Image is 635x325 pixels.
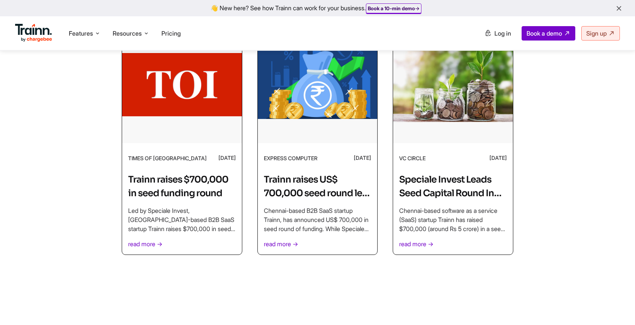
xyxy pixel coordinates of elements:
img: vc-circle.ab79e3e.webp [393,28,513,141]
p: Led by Speciale Invest, [GEOGRAPHIC_DATA]-based B2B SaaS startup Trainn raises $700,000 in seed r... [128,206,236,233]
span: Log in [494,30,511,37]
span: Book a demo [527,30,562,37]
p: read more → [264,239,372,248]
a: Pricing [161,30,181,37]
h2: Trainn raises $700,000 in seed funding round [128,173,236,200]
img: times-of-india.4d033ea.png [122,28,242,141]
p: [DATE] [218,152,236,164]
img: express-computer.deaa7bf.png [258,28,378,141]
p: Vc Circle [399,152,426,165]
a: Times of [GEOGRAPHIC_DATA] [DATE] Trainn raises $700,000 in seed funding round Led by Speciale In... [122,27,242,255]
p: Chennai-based software as a service (SaaS) startup Trainn has raised $700,000 (around Rs 5 crore)... [399,206,507,233]
iframe: Chat Widget [597,289,635,325]
span: Resources [113,29,142,37]
h2: Speciale Invest Leads Seed Capital Round In B2B Startup Trainn [399,173,507,200]
div: 👋 New here? See how Trainn can work for your business. [5,5,630,12]
h2: Trainn raises US$ 700,000 seed round led by Speciale Invest [264,173,372,200]
a: Book a 10-min demo→ [368,5,420,11]
p: [DATE] [489,152,507,164]
p: Chennai-based B2B SaaS startup Trainn, has announced US$ 700,000 in seed round of funding. While ... [264,206,372,233]
p: read more → [128,239,236,248]
a: Express Computer [DATE] Trainn raises US$ 700,000 seed round led by Speciale Invest Chennai-based... [257,27,378,255]
p: read more → [399,239,507,248]
a: Vc Circle [DATE] Speciale Invest Leads Seed Capital Round In B2B Startup Trainn Chennai-based sof... [393,27,513,255]
b: Book a 10-min demo [368,5,415,11]
img: Trainn Logo [15,24,52,42]
span: Sign up [586,30,607,37]
a: Book a demo [522,26,575,41]
a: Log in [480,27,516,40]
p: Times of [GEOGRAPHIC_DATA] [128,152,207,165]
p: [DATE] [354,152,371,164]
span: Features [69,29,93,37]
p: Express Computer [264,152,317,165]
a: Sign up [581,26,620,41]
